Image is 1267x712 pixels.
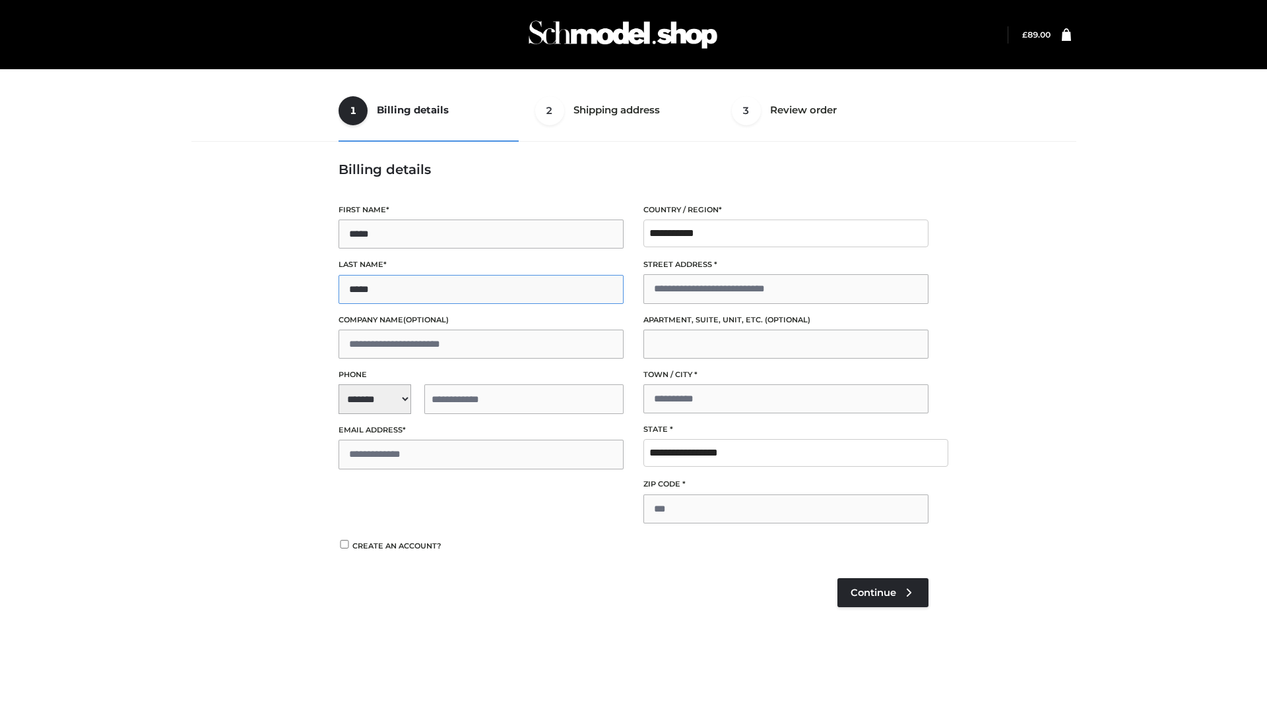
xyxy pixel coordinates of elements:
label: ZIP Code [643,478,928,490]
label: Last name [339,258,624,271]
label: Apartment, suite, unit, etc. [643,314,928,326]
span: £ [1022,30,1027,40]
span: (optional) [403,315,449,324]
a: Continue [837,578,928,607]
span: Continue [851,587,896,599]
label: Street address [643,258,928,271]
img: Schmodel Admin 964 [524,9,722,61]
label: Email address [339,424,624,436]
h3: Billing details [339,162,928,177]
bdi: 89.00 [1022,30,1051,40]
label: Company name [339,314,624,326]
label: Town / City [643,369,928,381]
span: (optional) [765,315,810,324]
label: Phone [339,369,624,381]
label: Country / Region [643,204,928,216]
span: Create an account? [352,541,441,550]
input: Create an account? [339,540,350,549]
label: First name [339,204,624,216]
label: State [643,423,928,436]
a: £89.00 [1022,30,1051,40]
